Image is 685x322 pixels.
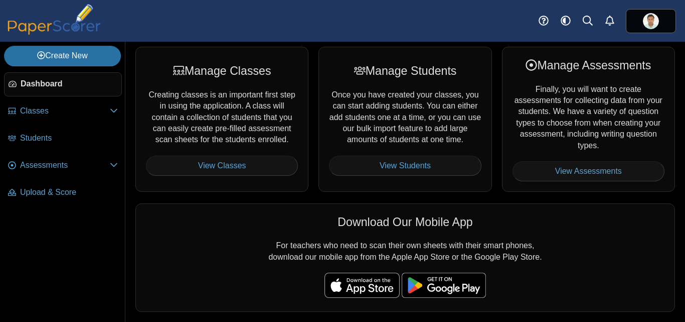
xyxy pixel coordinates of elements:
[643,13,659,29] span: adonis maynard pilongo
[20,105,110,117] span: Classes
[329,156,481,176] a: View Students
[146,156,298,176] a: View Classes
[4,181,122,205] a: Upload & Score
[135,203,675,312] div: For teachers who need to scan their own sheets with their smart phones, download our mobile app f...
[146,63,298,79] div: Manage Classes
[4,4,104,35] img: PaperScorer
[21,78,117,89] span: Dashboard
[20,187,118,198] span: Upload & Score
[20,160,110,171] span: Assessments
[643,13,659,29] img: ps.qM1w65xjLpOGVUdR
[512,57,664,73] div: Manage Assessments
[20,133,118,144] span: Students
[324,273,400,298] img: apple-store-badge.svg
[626,9,676,33] a: ps.qM1w65xjLpOGVUdR
[599,10,621,32] a: Alerts
[512,161,664,181] a: View Assessments
[4,46,121,66] a: Create New
[402,273,486,298] img: google-play-badge.png
[135,47,308,192] div: Creating classes is an important first step in using the application. A class will contain a coll...
[329,63,481,79] div: Manage Students
[318,47,491,192] div: Once you have created your classes, you can start adding students. You can either add students on...
[4,127,122,151] a: Students
[4,28,104,36] a: PaperScorer
[4,99,122,124] a: Classes
[4,154,122,178] a: Assessments
[502,47,675,192] div: Finally, you will want to create assessments for collecting data from your students. We have a va...
[4,72,122,96] a: Dashboard
[146,214,664,230] div: Download Our Mobile App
